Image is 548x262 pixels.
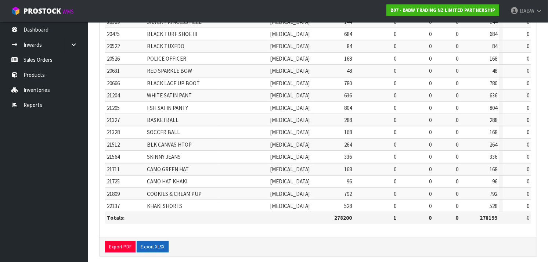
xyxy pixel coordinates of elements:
[490,104,497,111] span: 804
[107,104,120,111] span: 21205
[429,141,432,148] span: 0
[347,43,352,50] span: 84
[147,202,182,209] span: KHAKI SHORTS
[394,178,396,185] span: 0
[105,241,136,253] button: Export PDF
[347,178,352,185] span: 96
[344,55,352,62] span: 168
[347,67,352,74] span: 48
[147,178,187,185] span: CAMO HAT KHAKI
[490,166,497,173] span: 168
[527,30,529,37] span: 0
[394,104,396,111] span: 0
[24,6,61,16] span: ProStock
[147,104,188,111] span: FSH SATIN PANTY
[456,67,458,74] span: 0
[527,214,529,221] span: 0
[527,178,529,185] span: 0
[270,202,310,209] span: [MEDICAL_DATA]
[270,55,310,62] span: [MEDICAL_DATA]
[429,92,432,99] span: 0
[147,166,189,173] span: CAMO GREEN HAT
[270,104,310,111] span: [MEDICAL_DATA]
[344,104,352,111] span: 804
[492,67,497,74] span: 48
[147,153,181,160] span: SKINNY JEANS
[429,153,432,160] span: 0
[390,7,495,13] strong: B07 - BABW TRADING NZ LIMITED PARTNERSHIP
[147,18,202,25] span: SILVER PRINCESS HEEL
[394,18,396,25] span: 0
[147,92,192,99] span: WHITE SATIN PANT
[394,153,396,160] span: 0
[107,55,120,62] span: 20526
[527,67,529,74] span: 0
[456,178,458,185] span: 0
[429,116,432,123] span: 0
[429,166,432,173] span: 0
[429,214,432,221] strong: 0
[429,190,432,197] span: 0
[490,92,497,99] span: 636
[490,30,497,37] span: 684
[456,141,458,148] span: 0
[429,129,432,136] span: 0
[344,30,352,37] span: 684
[527,80,529,87] span: 0
[393,214,396,221] strong: 1
[270,30,310,37] span: [MEDICAL_DATA]
[107,129,120,136] span: 21328
[394,202,396,209] span: 0
[270,43,310,50] span: [MEDICAL_DATA]
[270,92,310,99] span: [MEDICAL_DATA]
[344,129,352,136] span: 168
[147,67,192,74] span: RED SPARKLE BOW
[147,141,192,148] span: BLK CANVAS HTOP
[527,190,529,197] span: 0
[456,55,458,62] span: 0
[344,80,352,87] span: 780
[107,153,120,160] span: 21564
[147,129,180,136] span: SOCCER BALL
[270,153,310,160] span: [MEDICAL_DATA]
[456,92,458,99] span: 0
[429,178,432,185] span: 0
[107,141,120,148] span: 21512
[490,55,497,62] span: 168
[527,153,529,160] span: 0
[490,153,497,160] span: 336
[490,80,497,87] span: 780
[456,80,458,87] span: 0
[492,178,497,185] span: 96
[456,166,458,173] span: 0
[334,214,352,221] strong: 278200
[344,116,352,123] span: 288
[527,104,529,111] span: 0
[527,18,529,25] span: 0
[147,80,200,87] span: BLACK LACE UP BOOT
[270,18,310,25] span: [MEDICAL_DATA]
[11,6,20,15] img: cube-alt.png
[456,43,458,50] span: 0
[107,92,120,99] span: 21204
[344,190,352,197] span: 792
[394,141,396,148] span: 0
[394,129,396,136] span: 0
[137,241,169,253] button: Export XLSX
[527,202,529,209] span: 0
[490,129,497,136] span: 168
[456,202,458,209] span: 0
[107,30,120,37] span: 20475
[394,67,396,74] span: 0
[107,178,120,185] span: 21725
[490,202,497,209] span: 528
[62,8,74,15] small: WMS
[455,214,458,221] strong: 0
[107,214,125,221] strong: Totals:
[270,80,310,87] span: [MEDICAL_DATA]
[492,43,497,50] span: 84
[456,30,458,37] span: 0
[490,18,497,25] span: 144
[456,104,458,111] span: 0
[394,80,396,87] span: 0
